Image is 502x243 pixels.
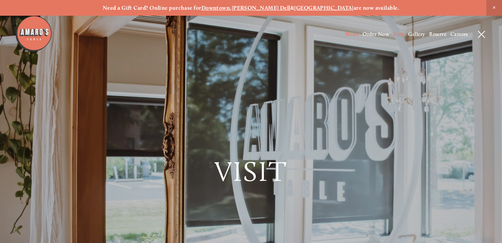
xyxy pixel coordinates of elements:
[201,4,230,11] a: Downtown
[393,31,404,37] a: Visit
[294,4,354,11] a: [GEOGRAPHIC_DATA]
[290,4,294,11] strong: &
[232,4,290,11] a: [PERSON_NAME] Dell
[215,154,287,188] span: Visit
[363,31,389,37] a: Order Now
[354,4,399,11] strong: are now available.
[408,31,425,37] a: Gallery
[450,31,468,37] a: Careers
[429,31,446,37] a: Reserve
[230,4,231,11] strong: ,
[345,31,359,37] a: Menu
[15,15,52,52] img: Amaro's Table
[103,4,201,11] strong: Need a Gift Card? Online purchase for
